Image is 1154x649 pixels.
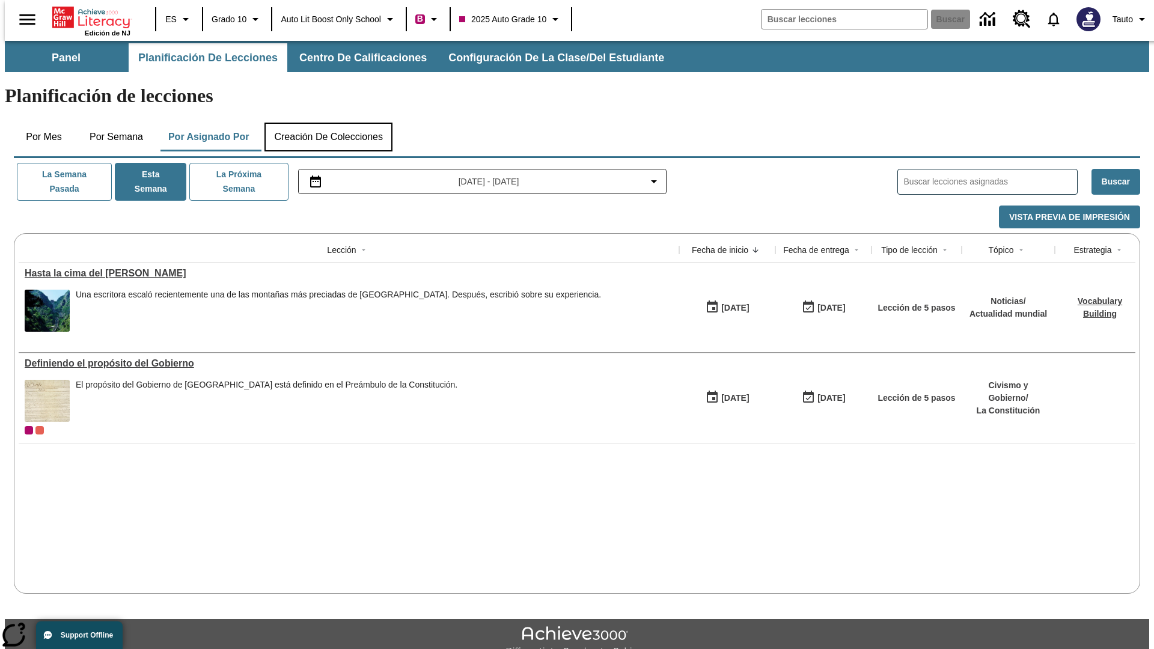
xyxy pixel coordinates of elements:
[411,8,446,30] button: Boost El color de la clase es rojo violeta. Cambiar el color de la clase.
[1073,244,1111,256] div: Estrategia
[85,29,130,37] span: Edición de NJ
[76,290,601,300] div: Una escritora escaló recientemente una de las montañas más preciadas de [GEOGRAPHIC_DATA]. Despué...
[968,379,1049,404] p: Civismo y Gobierno /
[1076,7,1101,31] img: Avatar
[327,244,356,256] div: Lección
[798,296,849,319] button: 06/30/26: Último día en que podrá accederse la lección
[904,173,1077,190] input: Buscar lecciones asignadas
[1069,4,1108,35] button: Escoja un nuevo avatar
[25,268,673,279] div: Hasta la cima del monte Tai
[721,391,749,406] div: [DATE]
[61,631,113,639] span: Support Offline
[14,123,74,151] button: Por mes
[1112,243,1126,257] button: Sort
[212,13,246,26] span: Grado 10
[817,300,845,315] div: [DATE]
[701,386,753,409] button: 07/01/25: Primer día en que estuvo disponible la lección
[52,5,130,29] a: Portada
[356,243,371,257] button: Sort
[264,123,392,151] button: Creación de colecciones
[783,244,849,256] div: Fecha de entrega
[878,392,955,404] p: Lección de 5 pasos
[36,621,123,649] button: Support Offline
[10,2,45,37] button: Abrir el menú lateral
[25,358,673,369] a: Definiendo el propósito del Gobierno , Lecciones
[1014,243,1028,257] button: Sort
[1108,8,1154,30] button: Perfil/Configuración
[454,8,567,30] button: Clase: 2025 Auto Grade 10, Selecciona una clase
[76,290,601,332] div: Una escritora escaló recientemente una de las montañas más preciadas de China. Después, escribió ...
[1038,4,1069,35] a: Notificaciones
[459,175,519,188] span: [DATE] - [DATE]
[1006,3,1038,35] a: Centro de recursos, Se abrirá en una pestaña nueva.
[25,268,673,279] a: Hasta la cima del monte Tai, Lecciones
[115,163,186,201] button: Esta semana
[647,174,661,189] svg: Collapse Date Range Filter
[25,290,70,332] img: 6000 escalones de piedra para escalar el Monte Tai en la campiña china
[159,123,259,151] button: Por asignado por
[417,11,423,26] span: B
[968,404,1049,417] p: La Constitución
[129,43,287,72] button: Planificación de lecciones
[459,13,546,26] span: 2025 Auto Grade 10
[276,8,402,30] button: Escuela: Auto Lit Boost only School, Seleccione su escuela
[988,244,1013,256] div: Tópico
[1078,296,1122,318] a: Vocabulary Building
[878,302,955,314] p: Lección de 5 pasos
[692,244,748,256] div: Fecha de inicio
[6,43,126,72] button: Panel
[76,380,457,422] div: El propósito del Gobierno de Estados Unidos está definido en el Preámbulo de la Constitución.
[1113,13,1133,26] span: Tauto
[701,296,753,319] button: 07/22/25: Primer día en que estuvo disponible la lección
[290,43,436,72] button: Centro de calificaciones
[817,391,845,406] div: [DATE]
[304,174,662,189] button: Seleccione el intervalo de fechas opción del menú
[1091,169,1140,195] button: Buscar
[5,41,1149,72] div: Subbarra de navegación
[25,358,673,369] div: Definiendo el propósito del Gobierno
[439,43,674,72] button: Configuración de la clase/del estudiante
[80,123,153,151] button: Por semana
[762,10,927,29] input: Buscar campo
[281,13,381,26] span: Auto Lit Boost only School
[160,8,198,30] button: Lenguaje: ES, Selecciona un idioma
[721,300,749,315] div: [DATE]
[999,206,1140,229] button: Vista previa de impresión
[165,13,177,26] span: ES
[5,43,675,72] div: Subbarra de navegación
[972,3,1006,36] a: Centro de información
[17,163,112,201] button: La semana pasada
[798,386,849,409] button: 03/31/26: Último día en que podrá accederse la lección
[969,308,1047,320] p: Actualidad mundial
[881,244,938,256] div: Tipo de lección
[207,8,267,30] button: Grado: Grado 10, Elige un grado
[938,243,952,257] button: Sort
[76,380,457,390] div: El propósito del Gobierno de [GEOGRAPHIC_DATA] está definido en el Preámbulo de la Constitución.
[748,243,763,257] button: Sort
[5,85,1149,107] h1: Planificación de lecciones
[52,4,130,37] div: Portada
[25,426,33,434] div: Clase actual
[189,163,288,201] button: La próxima semana
[25,380,70,422] img: Este documento histórico, escrito en caligrafía sobre pergamino envejecido, es el Preámbulo de la...
[35,426,44,434] div: OL 2025 Auto Grade 11
[969,295,1047,308] p: Noticias /
[849,243,864,257] button: Sort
